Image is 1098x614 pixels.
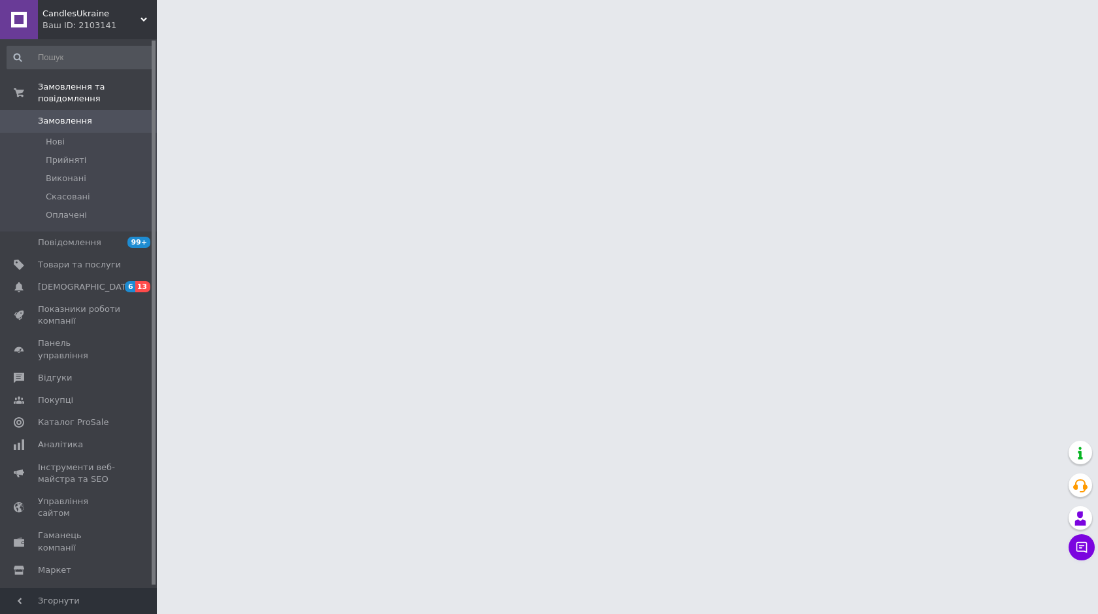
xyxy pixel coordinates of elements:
span: Показники роботи компанії [38,303,121,327]
span: Нові [46,136,65,148]
span: Інструменти веб-майстра та SEO [38,462,121,485]
span: Скасовані [46,191,90,203]
span: 6 [125,281,135,292]
span: Замовлення [38,115,92,127]
span: Товари та послуги [38,259,121,271]
span: Покупці [38,394,73,406]
span: Виконані [46,173,86,184]
button: Чат з покупцем [1069,534,1095,560]
span: Панель управління [38,337,121,361]
span: Повідомлення [38,237,101,248]
span: [DEMOGRAPHIC_DATA] [38,281,135,293]
span: Відгуки [38,372,72,384]
span: 13 [135,281,150,292]
span: 99+ [127,237,150,248]
span: Маркет [38,564,71,576]
span: Гаманець компанії [38,530,121,553]
span: Управління сайтом [38,496,121,519]
input: Пошук [7,46,154,69]
span: Оплачені [46,209,87,221]
span: CandlesUkraine [42,8,141,20]
span: Налаштування [38,587,105,598]
div: Ваш ID: 2103141 [42,20,157,31]
span: Прийняті [46,154,86,166]
span: Аналітика [38,439,83,451]
span: Замовлення та повідомлення [38,81,157,105]
span: Каталог ProSale [38,417,108,428]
